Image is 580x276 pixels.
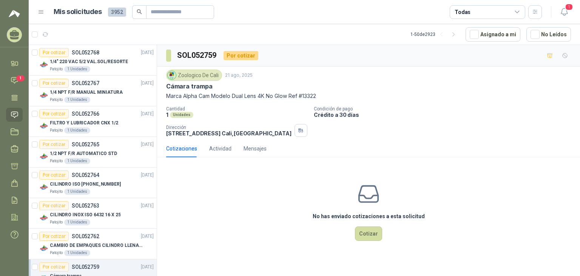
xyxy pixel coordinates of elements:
[168,71,176,79] img: Company Logo
[565,3,573,11] span: 1
[9,9,20,18] img: Logo peakr
[177,50,217,61] h3: SOL052759
[64,189,90,195] div: 1 Unidades
[108,8,126,17] span: 3952
[39,60,48,69] img: Company Logo
[29,45,157,76] a: Por cotizarSOL052768[DATE] Company Logo1/4" 220 VAC 5/2 VAL.SOL/RESORTEPatojito1 Unidades
[141,202,154,209] p: [DATE]
[39,171,69,180] div: Por cotizar
[54,6,102,17] h1: Mis solicitudes
[39,79,69,88] div: Por cotizar
[72,203,99,208] p: SOL052763
[410,28,460,40] div: 1 - 50 de 2923
[29,106,157,137] a: Por cotizarSOL052766[DATE] Company LogoFILTRO Y LUBRICADOR CNX 1/2Patojito1 Unidades
[72,111,99,116] p: SOL052766
[64,250,90,256] div: 1 Unidades
[39,201,69,210] div: Por cotizar
[141,110,154,118] p: [DATE]
[50,189,63,195] p: Patojito
[170,112,193,118] div: Unidades
[39,121,48,130] img: Company Logo
[39,48,69,57] div: Por cotizar
[50,211,120,219] p: CILINDRO INOX ISO 6432 16 X 25
[29,167,157,198] a: Por cotizarSOL052764[DATE] Company LogoCILINDRO ISO [PHONE_NUMBER]Patojito1 Unidades
[72,264,99,270] p: SOL052759
[64,127,90,133] div: 1 Unidades
[72,50,99,55] p: SOL052768
[29,137,157,167] a: Por cotizarSOL052765[DATE] Company Logo1/2 NPT F/R AUTOMATICO STDPatojito1 Unidades
[141,80,154,87] p: [DATE]
[137,9,142,14] span: search
[166,82,213,90] p: Cámara trampa
[39,213,48,222] img: Company Logo
[29,198,157,229] a: Por cotizarSOL052763[DATE] Company LogoCILINDRO INOX ISO 6432 16 X 25Patojito1 Unidades
[141,141,154,148] p: [DATE]
[244,144,267,153] div: Mensajes
[166,125,292,130] p: Dirección
[355,226,382,241] button: Cotizar
[50,127,63,133] p: Patojito
[39,140,69,149] div: Por cotizar
[166,112,168,118] p: 1
[72,234,99,239] p: SOL052762
[6,73,23,87] a: 1
[29,229,157,259] a: Por cotizarSOL052762[DATE] Company LogoCAMBIO DE EMPAQUES CILINDRO LLENADORA MANUALNUALPatojito1 ...
[455,8,470,16] div: Todas
[72,81,99,86] p: SOL052767
[166,106,308,112] p: Cantidad
[50,181,121,188] p: CILINDRO ISO [PHONE_NUMBER]
[224,51,258,60] div: Por cotizar
[50,97,63,103] p: Patojito
[314,112,577,118] p: Crédito a 30 días
[166,130,292,136] p: [STREET_ADDRESS] Cali , [GEOGRAPHIC_DATA]
[313,212,425,220] h3: No has enviado cotizaciones a esta solicitud
[64,97,90,103] div: 1 Unidades
[50,219,63,225] p: Patojito
[50,250,63,256] p: Patojito
[29,76,157,106] a: Por cotizarSOL052767[DATE] Company Logo1/4 NPT F/R MANUAL MINIATURAPatojito1 Unidades
[141,233,154,240] p: [DATE]
[50,66,63,72] p: Patojito
[50,119,118,127] p: FILTRO Y LUBRICADOR CNX 1/2
[50,242,144,249] p: CAMBIO DE EMPAQUES CILINDRO LLENADORA MANUALNUAL
[50,89,123,96] p: 1/4 NPT F/R MANUAL MINIATURA
[557,5,571,19] button: 1
[72,172,99,178] p: SOL052764
[50,158,63,164] p: Patojito
[166,92,571,100] p: Marca Alpha Cam Modelo Dual Lens 4K No Glow Ref #13322
[64,219,90,225] div: 1 Unidades
[526,27,571,42] button: No Leídos
[141,172,154,179] p: [DATE]
[141,49,154,56] p: [DATE]
[50,150,117,157] p: 1/2 NPT F/R AUTOMATICO STD
[209,144,231,153] div: Actividad
[16,75,25,81] span: 1
[314,106,577,112] p: Condición de pago
[39,183,48,192] img: Company Logo
[72,142,99,147] p: SOL052765
[39,262,69,271] div: Por cotizar
[39,91,48,100] img: Company Logo
[466,27,520,42] button: Asignado a mi
[50,58,128,65] p: 1/4" 220 VAC 5/2 VAL.SOL/RESORTE
[166,70,222,81] div: Zoologico De Cali
[166,144,197,153] div: Cotizaciones
[39,244,48,253] img: Company Logo
[64,66,90,72] div: 1 Unidades
[39,152,48,161] img: Company Logo
[225,72,253,79] p: 21 ago, 2025
[39,109,69,118] div: Por cotizar
[64,158,90,164] div: 1 Unidades
[141,264,154,271] p: [DATE]
[39,232,69,241] div: Por cotizar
